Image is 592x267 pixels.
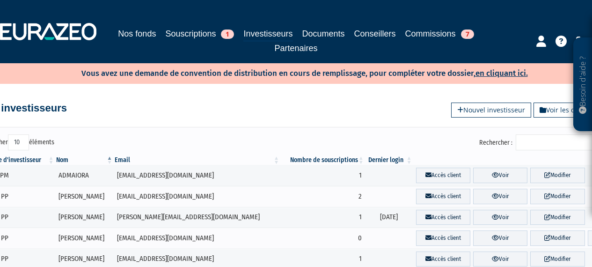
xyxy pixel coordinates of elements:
a: Voir [473,230,527,246]
th: Nom : activer pour trier la colonne par ordre d&eacute;croissant [55,156,114,165]
td: ADMAIORA [55,165,114,186]
a: Partenaires [274,42,317,55]
td: [EMAIL_ADDRESS][DOMAIN_NAME] [114,186,280,207]
a: Voir [473,168,527,183]
th: Email : activer pour trier la colonne par ordre croissant [114,156,280,165]
a: en cliquant ici. [475,68,528,78]
td: 1 [280,165,365,186]
td: [PERSON_NAME] [55,228,114,249]
a: Nos fonds [118,27,156,40]
a: Modifier [530,230,585,246]
a: Modifier [530,189,585,204]
td: 0 [280,228,365,249]
a: Accès client [416,230,470,246]
td: 2 [280,186,365,207]
a: Nouvel investisseur [451,103,531,118]
td: 1 [280,207,365,228]
p: Vous avez une demande de convention de distribution en cours de remplissage, pour compléter votre... [54,66,528,79]
a: Souscriptions1 [165,27,234,40]
th: Dernier login : activer pour trier la colonne par ordre croissant [365,156,413,165]
th: Nombre de souscriptions : activer pour trier la colonne par ordre croissant [280,156,365,165]
p: Besoin d'aide ? [577,43,588,127]
a: Documents [302,27,345,40]
td: [PERSON_NAME][EMAIL_ADDRESS][DOMAIN_NAME] [114,207,280,228]
td: [EMAIL_ADDRESS][DOMAIN_NAME] [114,228,280,249]
a: Accès client [416,168,470,183]
a: Conseillers [354,27,396,40]
a: Accès client [416,210,470,225]
a: Investisseurs [243,27,292,42]
td: [EMAIL_ADDRESS][DOMAIN_NAME] [114,165,280,186]
a: Modifier [530,252,585,267]
td: [PERSON_NAME] [55,186,114,207]
td: [DATE] [365,207,413,228]
a: Voir [473,189,527,204]
a: Commissions7 [405,27,474,40]
a: Voir [473,252,527,267]
span: 1 [221,30,234,39]
td: [PERSON_NAME] [55,207,114,228]
a: Modifier [530,168,585,183]
a: Modifier [530,210,585,225]
span: 7 [461,30,474,39]
select: Afficheréléments [8,134,29,150]
a: Accès client [416,252,470,267]
a: Accès client [416,189,470,204]
a: Voir [473,210,527,225]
